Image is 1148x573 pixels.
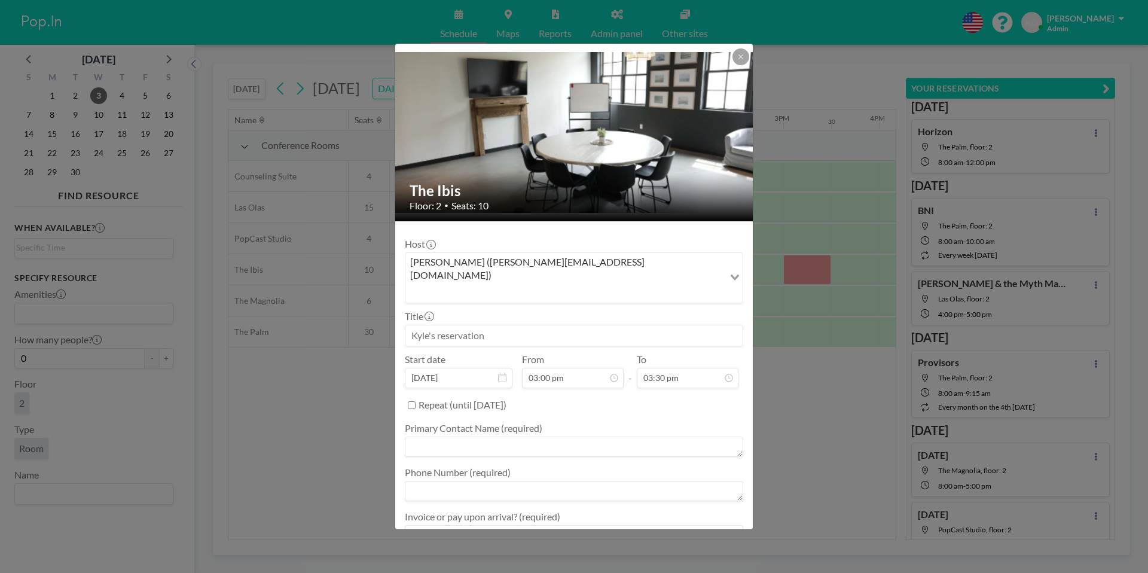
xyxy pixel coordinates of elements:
span: Floor: 2 [410,200,441,212]
h2: The Ibis [410,182,740,200]
span: Seats: 10 [451,200,488,212]
span: - [628,358,632,384]
span: • [444,201,448,210]
input: Search for option [407,285,723,300]
div: Search for option [405,253,743,303]
img: 537.png [395,52,754,213]
label: Start date [405,353,445,365]
label: Phone Number (required) [405,467,511,478]
span: [PERSON_NAME] ([PERSON_NAME][EMAIL_ADDRESS][DOMAIN_NAME]) [408,255,722,282]
label: Title [405,310,433,322]
input: Kyle's reservation [405,325,743,346]
label: Primary Contact Name (required) [405,422,542,434]
label: Host [405,238,435,250]
label: From [522,353,544,365]
label: To [637,353,646,365]
label: Repeat (until [DATE]) [419,399,506,411]
label: Invoice or pay upon arrival? (required) [405,511,560,523]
